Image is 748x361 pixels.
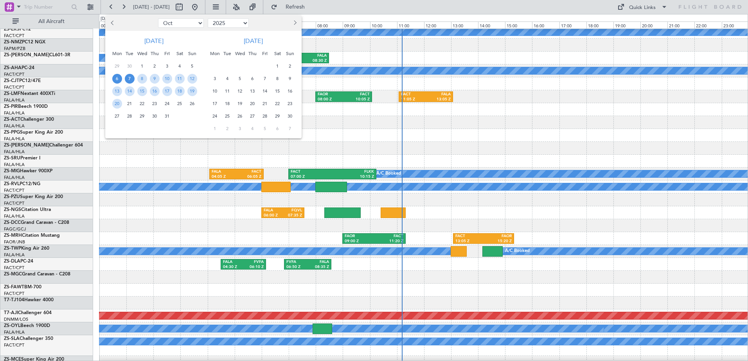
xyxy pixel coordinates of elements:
span: 27 [112,111,122,121]
span: 1 [137,61,147,71]
span: 1 [210,124,220,134]
div: 3-10-2025 [161,60,173,72]
span: 16 [285,86,295,96]
div: 24-11-2025 [209,110,221,122]
div: 4-10-2025 [173,60,186,72]
div: 5-12-2025 [259,122,271,135]
span: 5 [235,74,245,84]
div: 17-11-2025 [209,97,221,110]
div: 8-11-2025 [271,72,284,85]
span: 14 [260,86,270,96]
span: 4 [175,61,185,71]
span: 29 [112,61,122,71]
span: 30 [125,61,135,71]
div: 14-10-2025 [123,85,136,97]
div: 5-10-2025 [186,60,198,72]
div: 1-10-2025 [136,60,148,72]
div: Thu [246,47,259,60]
span: 25 [223,111,232,121]
span: 28 [260,111,270,121]
span: 22 [273,99,282,109]
div: 26-11-2025 [234,110,246,122]
div: 6-12-2025 [271,122,284,135]
span: 8 [273,74,282,84]
div: 4-11-2025 [221,72,234,85]
span: 30 [150,111,160,121]
div: 12-11-2025 [234,85,246,97]
span: 15 [137,86,147,96]
div: 30-9-2025 [123,60,136,72]
div: 22-11-2025 [271,97,284,110]
div: Mon [209,47,221,60]
div: 17-10-2025 [161,85,173,97]
div: 23-10-2025 [148,97,161,110]
span: 29 [137,111,147,121]
span: 30 [285,111,295,121]
div: 15-10-2025 [136,85,148,97]
div: 11-10-2025 [173,72,186,85]
div: Tue [221,47,234,60]
div: 8-10-2025 [136,72,148,85]
span: 1 [273,61,282,71]
div: 5-11-2025 [234,72,246,85]
div: Fri [161,47,173,60]
span: 28 [125,111,135,121]
span: 4 [223,74,232,84]
div: 3-11-2025 [209,72,221,85]
span: 13 [112,86,122,96]
div: Thu [148,47,161,60]
div: 19-11-2025 [234,97,246,110]
div: 21-10-2025 [123,97,136,110]
span: 23 [150,99,160,109]
div: 18-10-2025 [173,85,186,97]
span: 21 [125,99,135,109]
div: 2-10-2025 [148,60,161,72]
div: 25-11-2025 [221,110,234,122]
div: Mon [111,47,123,60]
span: 11 [223,86,232,96]
span: 25 [175,99,185,109]
span: 12 [235,86,245,96]
span: 23 [285,99,295,109]
span: 27 [248,111,257,121]
div: 27-11-2025 [246,110,259,122]
span: 10 [162,74,172,84]
span: 20 [248,99,257,109]
span: 6 [248,74,257,84]
span: 3 [162,61,172,71]
span: 13 [248,86,257,96]
span: 29 [273,111,282,121]
span: 9 [150,74,160,84]
span: 24 [210,111,220,121]
span: 4 [248,124,257,134]
span: 15 [273,86,282,96]
div: 29-9-2025 [111,60,123,72]
div: 7-10-2025 [123,72,136,85]
span: 12 [187,74,197,84]
div: 25-10-2025 [173,97,186,110]
span: 22 [137,99,147,109]
div: Wed [136,47,148,60]
span: 2 [150,61,160,71]
div: 30-11-2025 [284,110,296,122]
div: 20-10-2025 [111,97,123,110]
div: 16-11-2025 [284,85,296,97]
div: Sun [186,47,198,60]
span: 3 [235,124,245,134]
div: Fri [259,47,271,60]
div: Wed [234,47,246,60]
div: 21-11-2025 [259,97,271,110]
div: 7-11-2025 [259,72,271,85]
div: Sat [173,47,186,60]
div: 15-11-2025 [271,85,284,97]
span: 18 [223,99,232,109]
span: 5 [260,124,270,134]
div: Tue [123,47,136,60]
div: 1-12-2025 [209,122,221,135]
div: 29-10-2025 [136,110,148,122]
div: 10-11-2025 [209,85,221,97]
div: 3-12-2025 [234,122,246,135]
div: 24-10-2025 [161,97,173,110]
select: Select year [208,18,249,28]
div: 19-10-2025 [186,85,198,97]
